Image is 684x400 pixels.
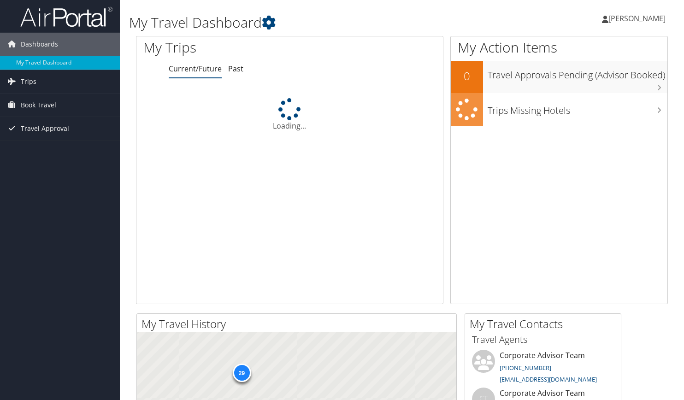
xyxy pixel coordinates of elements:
div: 29 [232,364,251,382]
div: Loading... [136,98,443,131]
li: Corporate Advisor Team [467,350,619,388]
h2: My Travel History [142,316,456,332]
span: Travel Approval [21,117,69,140]
h2: 0 [451,68,483,84]
h3: Travel Approvals Pending (Advisor Booked) [488,64,667,82]
a: Trips Missing Hotels [451,93,667,126]
a: Current/Future [169,64,222,74]
h1: My Action Items [451,38,667,57]
span: Trips [21,70,36,93]
span: [PERSON_NAME] [608,13,666,24]
h3: Travel Agents [472,333,614,346]
a: [EMAIL_ADDRESS][DOMAIN_NAME] [500,375,597,383]
h3: Trips Missing Hotels [488,100,667,117]
img: airportal-logo.png [20,6,112,28]
a: [PERSON_NAME] [602,5,675,32]
a: Past [228,64,243,74]
h1: My Travel Dashboard [129,13,493,32]
a: 0Travel Approvals Pending (Advisor Booked) [451,61,667,93]
span: Dashboards [21,33,58,56]
h2: My Travel Contacts [470,316,621,332]
span: Book Travel [21,94,56,117]
a: [PHONE_NUMBER] [500,364,551,372]
h1: My Trips [143,38,308,57]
